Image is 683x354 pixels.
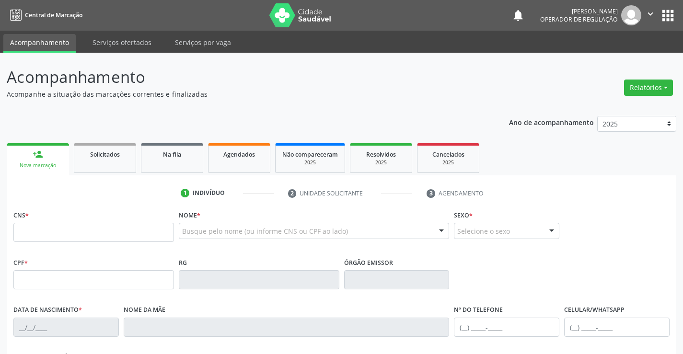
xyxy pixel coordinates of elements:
input: __/__/____ [13,318,119,337]
div: person_add [33,149,43,160]
label: Nº do Telefone [454,303,503,318]
i:  [645,9,656,19]
label: CNS [13,208,29,223]
div: 2025 [357,159,405,166]
label: Celular/WhatsApp [564,303,625,318]
div: [PERSON_NAME] [540,7,618,15]
span: Operador de regulação [540,15,618,23]
p: Ano de acompanhamento [509,116,594,128]
img: img [621,5,641,25]
label: Órgão emissor [344,255,393,270]
span: Solicitados [90,150,120,159]
div: 2025 [282,159,338,166]
span: Resolvidos [366,150,396,159]
span: Na fila [163,150,181,159]
div: Nova marcação [13,162,62,169]
button: Relatórios [624,80,673,96]
label: Nome [179,208,200,223]
a: Serviços por vaga [168,34,238,51]
div: 2025 [424,159,472,166]
span: Busque pelo nome (ou informe CNS ou CPF ao lado) [182,226,348,236]
label: Data de nascimento [13,303,82,318]
span: Selecione o sexo [457,226,510,236]
label: RG [179,255,187,270]
p: Acompanhe a situação das marcações correntes e finalizadas [7,89,475,99]
a: Acompanhamento [3,34,76,53]
span: Cancelados [432,150,464,159]
input: (__) _____-_____ [564,318,670,337]
p: Acompanhamento [7,65,475,89]
input: (__) _____-_____ [454,318,559,337]
label: Nome da mãe [124,303,165,318]
span: Central de Marcação [25,11,82,19]
span: Não compareceram [282,150,338,159]
div: Indivíduo [193,189,225,197]
a: Serviços ofertados [86,34,158,51]
button:  [641,5,660,25]
span: Agendados [223,150,255,159]
div: 1 [181,189,189,197]
label: CPF [13,255,28,270]
button: notifications [511,9,525,22]
button: apps [660,7,676,24]
label: Sexo [454,208,473,223]
a: Central de Marcação [7,7,82,23]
